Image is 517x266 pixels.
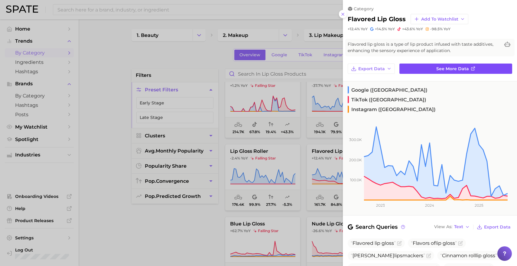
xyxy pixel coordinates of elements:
[411,14,468,24] button: Add to Watchlist
[348,223,406,231] span: Search Queries
[353,240,373,246] span: Flavored
[430,27,443,31] span: -98.5%
[443,240,455,246] span: gloss
[399,64,512,74] a: See more data
[425,203,434,208] tspan: 2024
[361,27,368,31] span: YoY
[375,27,387,31] span: +14.5%
[434,225,452,228] span: View As
[375,240,380,246] span: lip
[388,27,395,31] span: YoY
[436,66,469,71] span: See more data
[454,225,463,228] span: Text
[348,64,395,74] button: Export Data
[411,240,457,246] span: Flavors of
[476,253,482,258] span: lip
[444,27,450,31] span: YoY
[421,17,458,22] span: Add to Watchlist
[348,106,436,113] span: Instagram ([GEOGRAPHIC_DATA])
[348,41,500,54] span: Flavored lip gloss is a type of lip product infused with taste additives, enhancing the sensory e...
[416,27,423,31] span: YoY
[440,253,497,258] span: Cinnamon roll
[348,15,406,23] h2: flavored lip gloss
[458,241,463,246] button: Flag as miscategorized or irrelevant
[358,66,385,71] span: Export Data
[433,223,471,231] button: View AsText
[475,223,512,231] button: Export Data
[397,241,402,246] button: Flag as miscategorized or irrelevant
[354,6,374,11] span: category
[475,203,483,208] tspan: 2025
[426,253,431,258] button: Flag as miscategorized or irrelevant
[376,203,385,208] tspan: 2023
[351,253,425,258] span: [PERSON_NAME] smackers
[382,240,394,246] span: gloss
[483,253,495,258] span: gloss
[484,225,511,230] span: Export Data
[402,27,415,31] span: +43.6%
[437,240,441,246] span: lip
[394,253,400,258] span: lip
[348,86,428,94] span: Google ([GEOGRAPHIC_DATA])
[348,96,426,103] span: TikTok ([GEOGRAPHIC_DATA])
[348,27,360,31] span: +12.4%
